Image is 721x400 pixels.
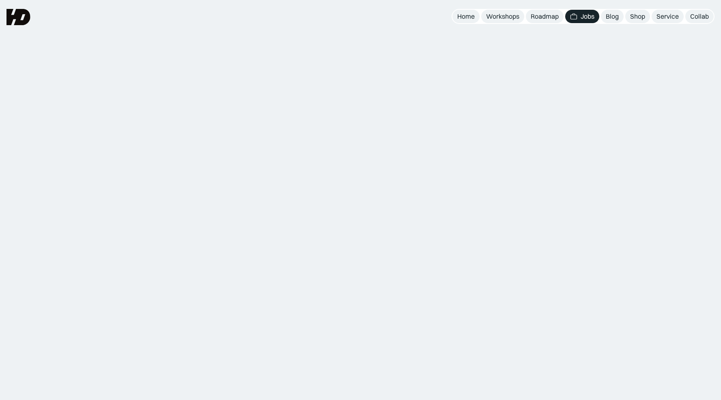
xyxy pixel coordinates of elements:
[565,10,599,23] a: Jobs
[601,10,624,23] a: Blog
[531,12,559,21] div: Roadmap
[656,12,679,21] div: Service
[581,12,594,21] div: Jobs
[486,12,519,21] div: Workshops
[652,10,684,23] a: Service
[690,12,709,21] div: Collab
[457,12,475,21] div: Home
[481,10,524,23] a: Workshops
[630,12,645,21] div: Shop
[526,10,564,23] a: Roadmap
[452,10,480,23] a: Home
[606,12,619,21] div: Blog
[625,10,650,23] a: Shop
[685,10,714,23] a: Collab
